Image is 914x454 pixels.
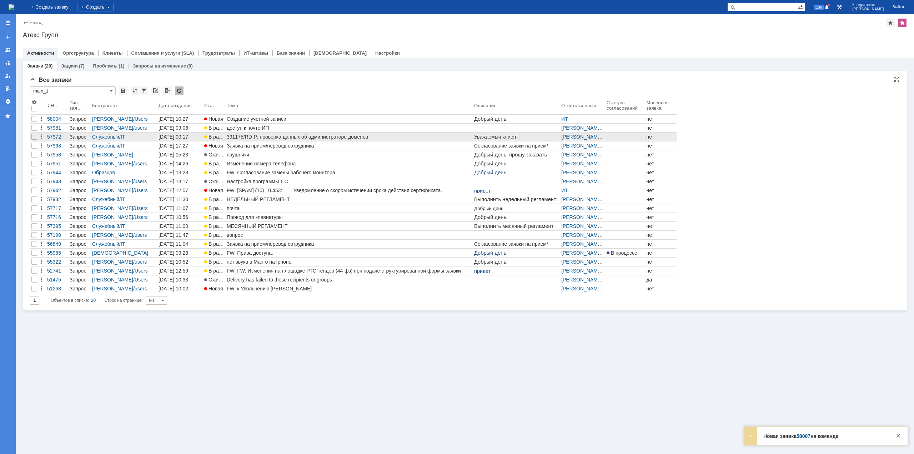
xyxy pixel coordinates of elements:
div: [DATE] 09:23 [159,250,188,256]
a: Мои заявки [2,70,14,81]
a: s.trusova @[DOMAIN_NAME] [14,75,65,79]
div: доступ к почте ИП [227,125,471,131]
div: Запрос на обслуживание [70,170,89,175]
th: Тема [225,98,473,115]
a: нет [645,159,677,168]
span: В работе [204,170,229,175]
a: [PHONE_NUMBER] [8,181,46,187]
a: нет [645,168,677,177]
a: [PERSON_NAME] [561,125,603,131]
a: нет [645,231,677,239]
a: Users [135,116,148,122]
a: нет звука в Манго на Iphone [225,258,473,266]
div: наушники [227,152,471,158]
div: Запрос на обслуживание [70,179,89,184]
a: [DATE] 11:30 [157,195,203,204]
a: нет [645,177,677,186]
div: 57943 [47,179,67,184]
a: [DATE] 13:23 [157,168,203,177]
a: users [135,232,147,238]
a: users [135,161,147,166]
a: нет [645,195,677,204]
a: FW: [SPAM] (10) 10.453: Уведомление о скором истечении срока действия сертификата. [225,186,473,195]
a: Запрос на обслуживание [68,186,91,195]
a: Запрос на обслуживание [68,177,91,186]
a: [DATE] 11:04 [157,240,203,248]
a: [PERSON_NAME] [561,205,603,211]
div: 55322 [47,259,67,265]
a: нет [645,213,677,221]
a: В работе [203,133,225,141]
span: Ожидает ответа контрагента [204,179,275,184]
span: В работе [204,161,229,166]
a: [PERSON_NAME] [92,205,133,211]
div: 391175/RD-P: проверка данных об администраторе доменов [227,134,471,140]
div: нет [646,188,675,193]
a: Клиенты [102,50,123,56]
a: нет [645,124,677,132]
div: нет [646,143,675,149]
a: 57932 [46,195,68,204]
div: [DATE] 13:17 [159,179,188,184]
a: Заявки на командах [2,44,14,56]
div: Создание учетной записи [227,116,471,122]
a: Запрос на обслуживание [68,213,91,221]
a: нет [645,222,677,230]
div: нет [646,232,675,238]
span: В работе [204,232,229,238]
div: Запрос на обслуживание [70,161,89,166]
a: МЕСЯЧНЫЙ РЕГЛАМЕНТ [225,222,473,230]
a: 57943 [46,177,68,186]
div: Запрос на обслуживание [70,125,89,131]
a: Запрос на обслуживание [68,231,91,239]
span: [PHONE_NUMBER] [8,182,46,187]
a: Мои согласования [2,83,14,94]
div: НЕДЕЛЬНЫЙ РЕГЛАМЕНТ [227,196,471,202]
a: Новая [203,141,225,150]
a: Служебный [92,143,119,149]
a: [PERSON_NAME] [561,179,603,184]
a: Заявка на прием/перевод сотрудника [225,240,473,248]
a: 57395 [46,222,68,230]
div: 56849 [47,241,67,247]
a: В процессе [605,249,645,257]
div: 57717 [47,205,67,211]
a: Образцов [PERSON_NAME] [92,170,133,181]
a: 57717 [46,204,68,213]
a: Настройки [375,50,400,56]
a: Трудозатраты [202,50,235,56]
th: Номер [46,98,68,115]
div: 57968 [47,143,67,149]
div: нет [646,170,675,175]
div: Запрос на обслуживание [70,188,89,193]
div: Скопировать ссылку на список [151,86,160,95]
a: Ожидает ответа контрагента [203,150,225,159]
a: вопрос [225,231,473,239]
th: Ответственный [560,98,605,115]
span: В работе [204,214,229,220]
div: Запрос на обслуживание [70,232,89,238]
div: Тема [227,103,238,108]
div: Настройка программы 1 С [227,179,471,184]
div: Провод для клавиатуры [227,214,471,220]
div: Экспорт списка [163,86,172,95]
a: 391175/RD-P: проверка данных об администраторе доменов [225,133,473,141]
a: [PERSON_NAME] [561,232,603,238]
a: [DATE] 00:17 [157,133,203,141]
a: [DATE] 17:27 [157,141,203,150]
div: нет [646,205,675,211]
a: IT [121,196,125,202]
a: FW: Права доступа. [225,249,473,257]
a: Запрос на обслуживание [68,133,91,141]
a: Запрос на обслуживание [68,159,91,168]
a: В работе [203,240,225,248]
a: Запросы на изменение [133,63,186,69]
div: [DATE] 13:23 [159,170,188,175]
th: Дата создания [157,98,203,115]
a: ИТ-активы [243,50,268,56]
div: Сортировка... [131,86,139,95]
a: наушники [225,150,473,159]
div: Изменить домашнюю страницу [898,19,907,27]
div: [DATE] 11:04 [159,241,188,247]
